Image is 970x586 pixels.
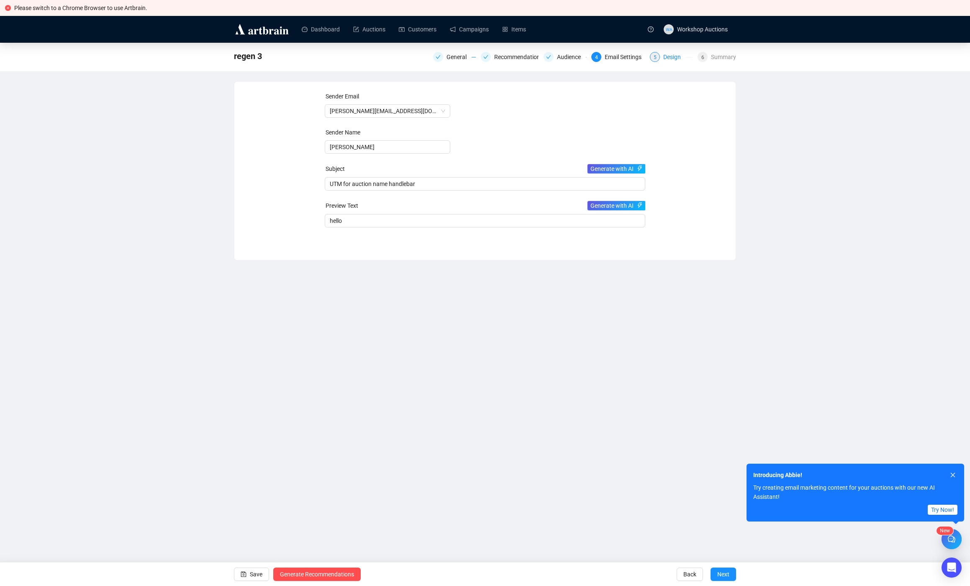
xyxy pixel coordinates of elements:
[544,52,586,62] div: Audience
[937,527,953,535] sup: New
[637,202,643,208] span: thunderbolt
[950,472,956,478] span: close
[591,52,645,62] div: 4Email Settings
[637,165,643,171] span: thunderbolt
[302,18,340,40] a: Dashboard
[595,54,598,60] span: 4
[399,18,436,40] a: Customers
[483,54,488,59] span: check
[326,129,360,136] label: Sender Name
[14,3,965,13] div: Please switch to a Chrome Browser to use Artbrain.
[481,52,539,62] div: Recommendations
[450,18,489,40] a: Campaigns
[326,201,647,211] div: Preview Text
[648,26,654,32] span: question-circle
[234,49,262,63] span: regen 3
[241,571,246,577] span: save
[677,26,728,33] span: Workshop Auctions
[928,505,957,515] button: Try Now!
[250,563,262,586] span: Save
[931,505,954,514] span: Try Now!
[546,54,551,59] span: check
[447,52,472,62] div: General
[683,563,696,586] span: Back
[605,52,647,62] div: Email Settings
[650,52,693,62] div: 5Design
[273,568,361,581] button: Generate Recommendations
[353,18,385,40] a: Auctions
[587,201,646,211] button: Preview Text
[590,201,634,210] span: Generate with AI
[948,535,955,543] span: comment
[753,470,948,480] div: Introducing Abbie!
[942,558,962,578] div: Open Intercom Messenger
[326,164,647,174] div: Subject
[590,164,634,173] span: Generate with AI
[326,93,359,100] label: Sender Email
[502,18,526,40] a: Items
[942,529,962,549] button: New
[747,483,964,501] div: Try creating email marketing content for your auctions with our new AI Assistant!
[663,52,686,62] div: Design
[436,54,441,59] span: check
[557,52,586,62] div: Audience
[701,54,704,60] span: 6
[280,563,354,586] span: Generate Recommendations
[643,16,659,42] a: question-circle
[665,26,672,32] span: WA
[677,568,703,581] button: Back
[234,23,290,36] img: logo
[433,52,476,62] div: General
[330,105,445,117] span: rebecca.e@staging.artbrain.co
[494,52,548,62] div: Recommendations
[711,568,736,581] button: Next
[948,470,957,480] button: close
[711,52,736,62] div: Summary
[654,54,657,60] span: 5
[587,164,646,174] button: Subject
[5,5,11,11] span: close-circle
[717,563,729,586] span: Next
[234,568,269,581] button: Save
[698,52,736,62] div: 6Summary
